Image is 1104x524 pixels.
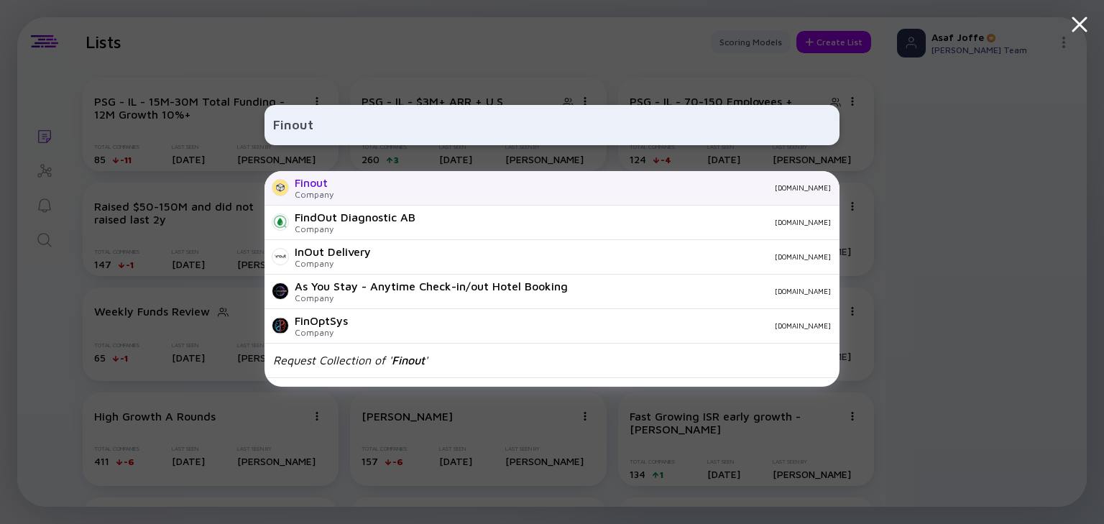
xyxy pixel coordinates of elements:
[295,224,415,234] div: Company
[295,293,568,303] div: Company
[295,245,371,258] div: InOut Delivery
[295,327,348,338] div: Company
[295,258,371,269] div: Company
[382,252,831,261] div: [DOMAIN_NAME]
[295,189,333,200] div: Company
[295,314,348,327] div: FinOptSys
[273,354,428,367] div: Request Collection of ' '
[392,354,425,367] span: Finout
[295,280,568,293] div: As You Stay - Anytime Check-in/out Hotel Booking
[295,176,333,189] div: Finout
[273,112,831,138] input: Search Company or Investor...
[345,183,831,192] div: [DOMAIN_NAME]
[359,321,831,330] div: [DOMAIN_NAME]
[427,218,831,226] div: [DOMAIN_NAME]
[295,211,415,224] div: FindOut Diagnostic AB
[579,287,831,295] div: [DOMAIN_NAME]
